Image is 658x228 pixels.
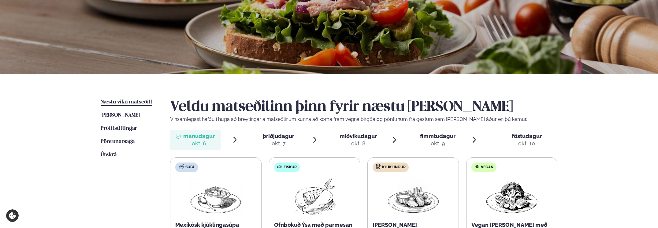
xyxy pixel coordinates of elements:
img: Chicken-wings-legs.png [386,177,440,216]
a: Cookie settings [6,209,19,222]
p: Vinsamlegast hafðu í huga að breytingar á matseðlinum kunna að koma fram vegna birgða og pöntunum... [170,116,557,123]
img: Fish.png [287,177,341,216]
a: Prófílstillingar [101,125,137,132]
a: Útskrá [101,151,117,159]
div: okt. 9 [420,140,455,147]
span: þriðjudagur [263,133,294,139]
a: Næstu viku matseðill [101,99,152,106]
img: Vegan.svg [474,164,479,169]
div: okt. 6 [183,140,215,147]
a: [PERSON_NAME] [101,112,140,119]
span: mánudagur [183,133,215,139]
span: Kjúklingur [382,165,406,170]
span: Prófílstillingar [101,126,137,131]
span: Útskrá [101,152,117,157]
img: fish.svg [277,164,282,169]
span: Súpa [185,165,195,170]
img: chicken.svg [376,164,381,169]
span: föstudagur [512,133,542,139]
img: Soup.png [189,177,243,216]
span: Fiskur [284,165,297,170]
div: okt. 7 [263,140,294,147]
span: miðvikudagur [340,133,377,139]
h2: Veldu matseðilinn þinn fyrir næstu [PERSON_NAME] [170,99,557,116]
img: Vegan.png [485,177,539,216]
div: okt. 10 [512,140,542,147]
a: Pöntunarsaga [101,138,135,145]
span: fimmtudagur [420,133,455,139]
span: Næstu viku matseðill [101,99,152,105]
span: Vegan [481,165,493,170]
img: soup.svg [179,164,184,169]
span: [PERSON_NAME] [101,113,140,118]
div: okt. 8 [340,140,377,147]
span: Pöntunarsaga [101,139,135,144]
